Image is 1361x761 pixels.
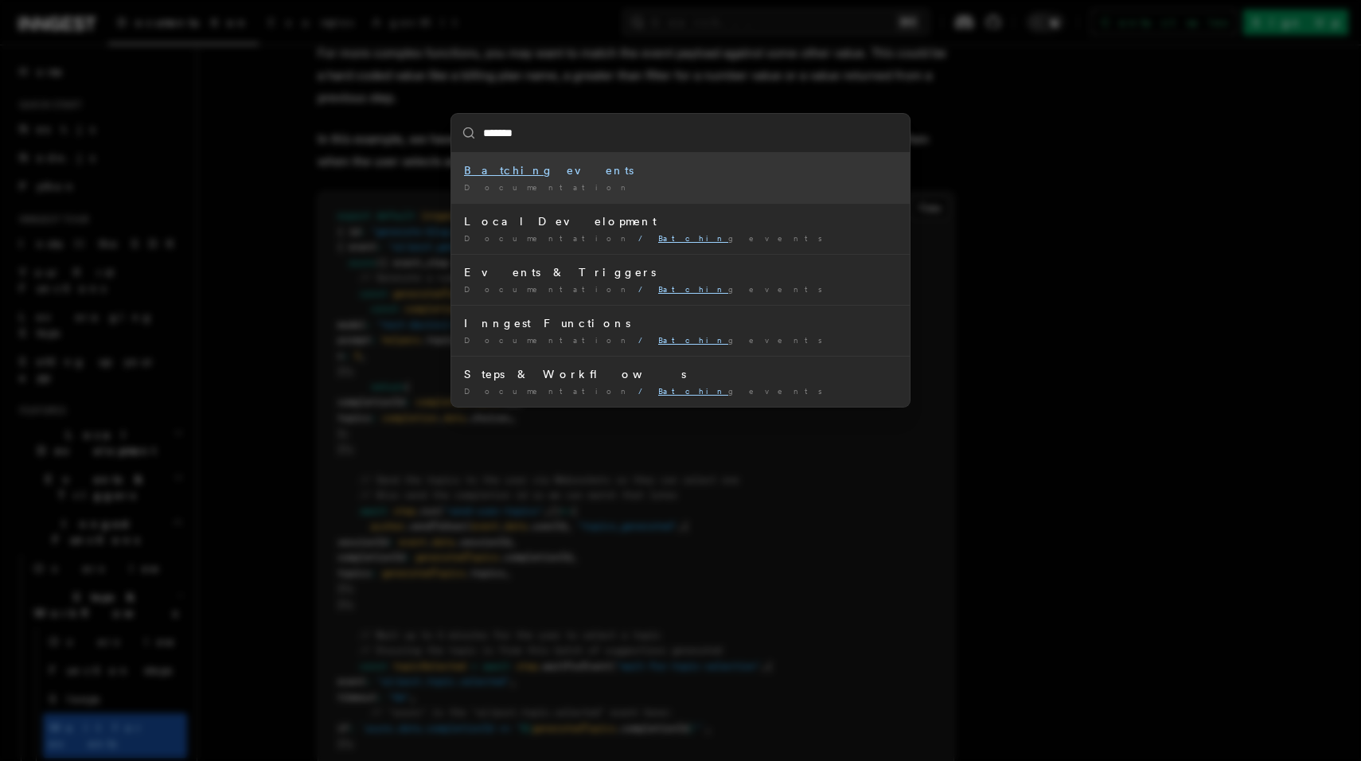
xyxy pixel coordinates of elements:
mark: Batchin [658,386,728,396]
span: / [638,233,652,243]
span: Documentation [464,233,632,243]
div: Steps & Workflows [464,366,897,382]
mark: Batchin [658,284,728,294]
span: Documentation [464,386,632,396]
span: Documentation [464,335,632,345]
span: Documentation [464,182,632,192]
span: g events [658,284,832,294]
mark: Batchin [658,335,728,345]
span: Documentation [464,284,632,294]
span: / [638,335,652,345]
span: g events [658,233,832,243]
span: g events [658,335,832,345]
div: Local Development [464,213,897,229]
span: / [638,284,652,294]
div: g events [464,162,897,178]
mark: Batchin [464,164,544,177]
span: / [638,386,652,396]
div: Inngest Functions [464,315,897,331]
div: Events & Triggers [464,264,897,280]
mark: Batchin [658,233,728,243]
span: g events [658,386,832,396]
